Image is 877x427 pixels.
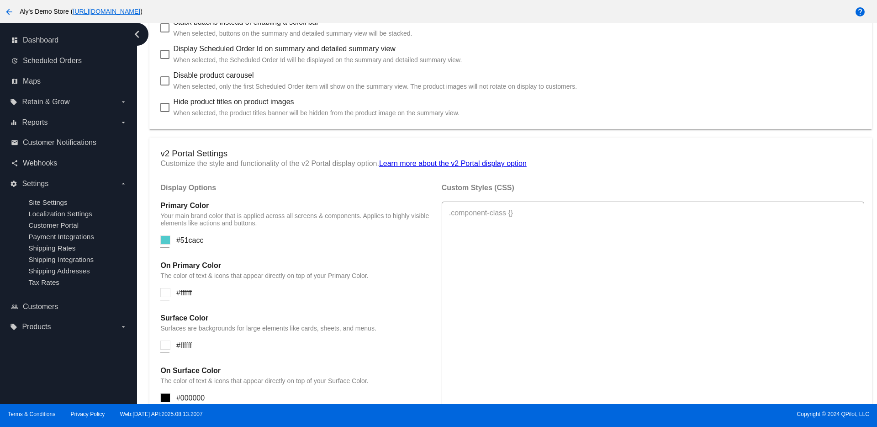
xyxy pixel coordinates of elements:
span: Display Scheduled Order Id on summary and detailed summary view [173,43,462,65]
i: share [11,160,18,167]
p: When selected, the Scheduled Order Id will be displayed on the summary and detailed summary view. [173,54,462,65]
h4: On Primary Color [160,262,432,270]
i: local_offer [10,98,17,106]
i: equalizer [10,119,17,126]
span: #ffffff [176,289,192,297]
a: map Maps [11,74,127,89]
span: Settings [22,180,48,188]
i: update [11,57,18,64]
span: Customer Notifications [23,139,96,147]
span: Reports [22,118,48,127]
a: Shipping Rates [28,244,75,252]
a: share Webhooks [11,156,127,171]
span: Scheduled Orders [23,57,82,65]
h4: Display Options [160,184,432,192]
span: Customers [23,303,58,311]
span: #51cacc [176,236,204,244]
i: arrow_drop_down [120,119,127,126]
p: The color of text & icons that appear directly on top of your Surface Color. [160,377,432,384]
span: Webhooks [23,159,57,167]
a: Site Settings [28,198,67,206]
a: Tax Rates [28,278,59,286]
span: Aly's Demo Store ( ) [20,8,143,15]
i: settings [10,180,17,187]
p: The color of text & icons that appear directly on top of your Primary Color. [160,272,432,279]
a: Terms & Conditions [8,411,55,417]
span: Maps [23,77,41,85]
a: Learn more about the v2 Portal display option [379,160,527,167]
a: Localization Settings [28,210,92,218]
i: email [11,139,18,146]
span: #ffffff [176,342,192,349]
span: Hide product titles on product images [173,96,459,118]
span: Products [22,323,51,331]
p: When selected, the product titles banner will be hidden from the product image on the summary view. [173,107,459,118]
span: Retain & Grow [22,98,69,106]
a: Customer Portal [28,221,79,229]
a: [URL][DOMAIN_NAME] [73,8,140,15]
mat-icon: help [855,6,866,17]
i: map [11,78,18,85]
span: Stack buttons instead of enabling a scroll bar [173,17,412,39]
a: Privacy Policy [71,411,105,417]
mat-icon: arrow_back [4,6,15,17]
i: local_offer [10,323,17,331]
a: Shipping Integrations [28,256,94,263]
h4: Custom Styles (CSS) [442,184,850,192]
span: Copyright © 2024 QPilot, LLC [446,411,869,417]
a: Web:[DATE] API:2025.08.13.2007 [120,411,203,417]
h4: On Surface Color [160,367,432,375]
h3: v2 Portal Settings [160,149,861,159]
span: #000000 [176,394,205,402]
a: people_outline Customers [11,299,127,314]
p: Your main brand color that is applied across all screens & components. Applies to highly visible ... [160,212,432,227]
p: Surfaces are backgrounds for large elements like cards, sheets, and menus. [160,325,432,332]
span: Dashboard [23,36,58,44]
i: people_outline [11,303,18,310]
a: Payment Integrations [28,233,94,240]
i: chevron_left [130,27,144,42]
i: arrow_drop_down [120,98,127,106]
h4: Primary Color [160,202,432,210]
i: arrow_drop_down [120,180,127,187]
h4: Surface Color [160,314,432,322]
a: dashboard Dashboard [11,33,127,48]
span: Disable product carousel [173,70,577,92]
p: When selected, buttons on the summary and detailed summary view will be stacked. [173,28,412,39]
p: When selected, only the first Scheduled Order item will show on the summary view. The product ima... [173,81,577,92]
a: update Scheduled Orders [11,53,127,68]
i: arrow_drop_down [120,323,127,331]
i: dashboard [11,37,18,44]
a: email Customer Notifications [11,135,127,150]
a: Shipping Addresses [28,267,90,275]
p: Customize the style and functionality of the v2 Portal display option. [160,160,861,168]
